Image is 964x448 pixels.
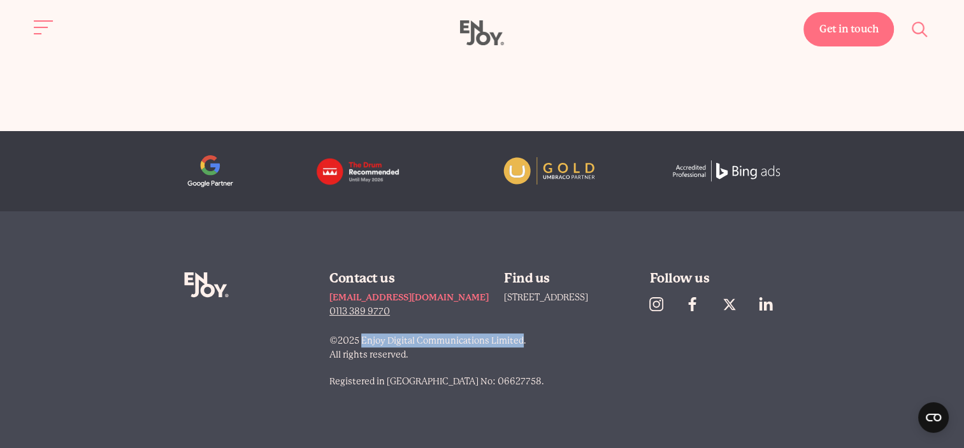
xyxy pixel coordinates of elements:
a: [EMAIL_ADDRESS][DOMAIN_NAME] [329,290,489,304]
span: [EMAIL_ADDRESS][DOMAIN_NAME] [329,292,489,302]
a: https://uk.linkedin.com/company/enjoy-digital [752,290,789,318]
a: [STREET_ADDRESS] [504,292,588,302]
button: Site navigation [31,14,57,41]
p: ©2025 Enjoy Digital Communications Limited. All rights reserved. [329,333,780,361]
a: Follow us on Instagram [642,290,679,318]
a: Follow us on Twitter [715,290,752,318]
button: Open CMP widget [918,402,949,433]
div: Follow us [650,272,781,285]
span: 0113 389 9770 [329,306,390,316]
a: 0113 389 9770 [329,304,489,318]
div: Contact us [329,272,489,285]
a: Follow us on Facebook [678,290,715,318]
p: Registered in [GEOGRAPHIC_DATA] No: 06627758. [329,374,780,388]
img: logo [314,155,425,187]
button: Site search [907,16,933,43]
div: Find us [504,272,635,285]
a: Get in touch [803,12,894,46]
